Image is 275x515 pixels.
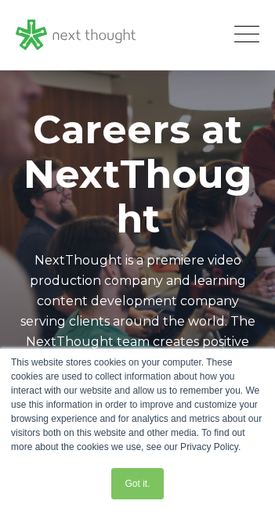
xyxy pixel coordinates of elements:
p: NextThought is a premiere video production company and learning content development company servi... [16,250,259,413]
button: Open Mobile Menu [234,26,259,45]
h1: Careers at NextThought [16,107,259,241]
div: This website stores cookies on your computer. These cookies are used to collect information about... [11,355,264,454]
img: LG - NextThought Logo [16,20,136,49]
a: Got it. [111,468,163,499]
